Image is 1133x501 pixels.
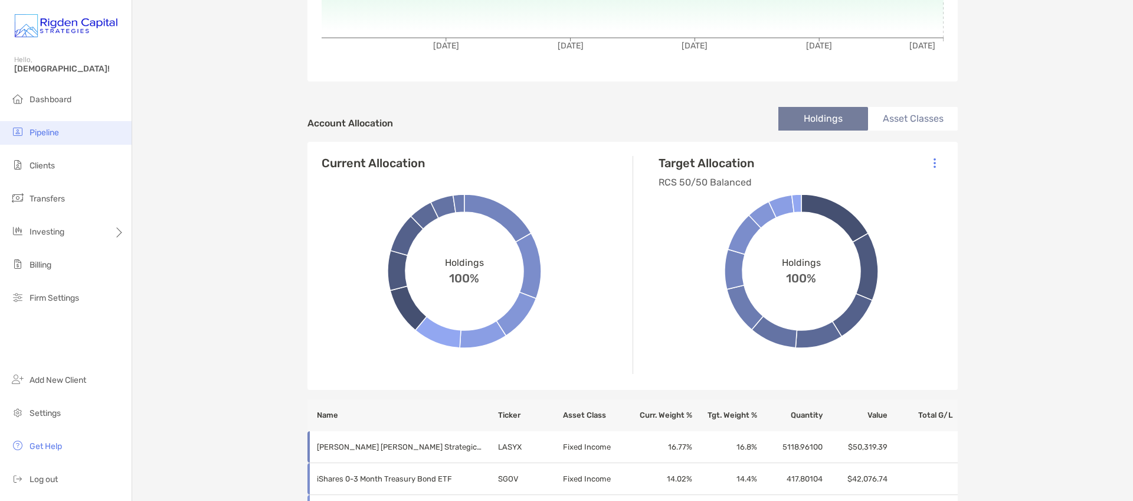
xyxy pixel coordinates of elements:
img: settings icon [11,405,25,419]
td: 16.77 % [627,431,692,463]
td: 5118.96100 [758,431,823,463]
span: Get Help [30,441,62,451]
tspan: [DATE] [806,41,832,51]
p: iShares 0-3 Month Treasury Bond ETF [317,471,482,486]
td: Fixed Income [562,463,627,495]
p: Loomis Sayles Strategic Alpha Fund Class Y [317,440,482,454]
td: Fixed Income [562,431,627,463]
span: Settings [30,408,61,418]
td: 16.8 % [693,431,758,463]
li: Holdings [778,107,868,131]
img: Zoe Logo [14,5,117,47]
tspan: [DATE] [909,41,935,51]
img: transfers icon [11,191,25,205]
td: 417.80104 [758,463,823,495]
span: Billing [30,260,51,270]
td: 14.4 % [693,463,758,495]
img: add_new_client icon [11,372,25,386]
th: Tgt. Weight % [693,399,758,431]
h4: Target Allocation [659,156,754,170]
span: Investing [30,227,64,237]
li: Asset Classes [868,107,958,131]
span: Pipeline [30,128,59,138]
span: Add New Client [30,375,86,385]
th: Total G/L [888,399,958,431]
tspan: [DATE] [558,41,584,51]
th: Name [307,399,497,431]
img: billing icon [11,257,25,271]
span: Clients [30,161,55,171]
img: pipeline icon [11,125,25,139]
td: $42,076.74 [823,463,888,495]
span: [DEMOGRAPHIC_DATA]! [14,64,125,74]
img: logout icon [11,471,25,486]
td: 14.02 % [627,463,692,495]
img: dashboard icon [11,92,25,106]
td: $50,319.39 [823,431,888,463]
h4: Current Allocation [322,156,425,170]
th: Asset Class [562,399,627,431]
span: Log out [30,474,58,484]
span: Dashboard [30,95,71,105]
span: Holdings [782,257,821,268]
h4: Account Allocation [307,118,393,129]
span: 100% [786,268,816,285]
tspan: [DATE] [682,41,708,51]
tspan: [DATE] [433,41,459,51]
th: Ticker [497,399,562,431]
p: RCS 50/50 Balanced [659,175,754,190]
span: Transfers [30,194,65,204]
img: firm-settings icon [11,290,25,304]
img: clients icon [11,158,25,172]
img: get-help icon [11,438,25,453]
span: Firm Settings [30,293,79,303]
th: Quantity [758,399,823,431]
img: Icon List Menu [934,158,936,168]
img: investing icon [11,224,25,238]
th: Curr. Weight % [627,399,692,431]
td: LASYX [497,431,562,463]
span: 100% [449,268,479,285]
td: SGOV [497,463,562,495]
th: Value [823,399,888,431]
span: Holdings [445,257,484,268]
